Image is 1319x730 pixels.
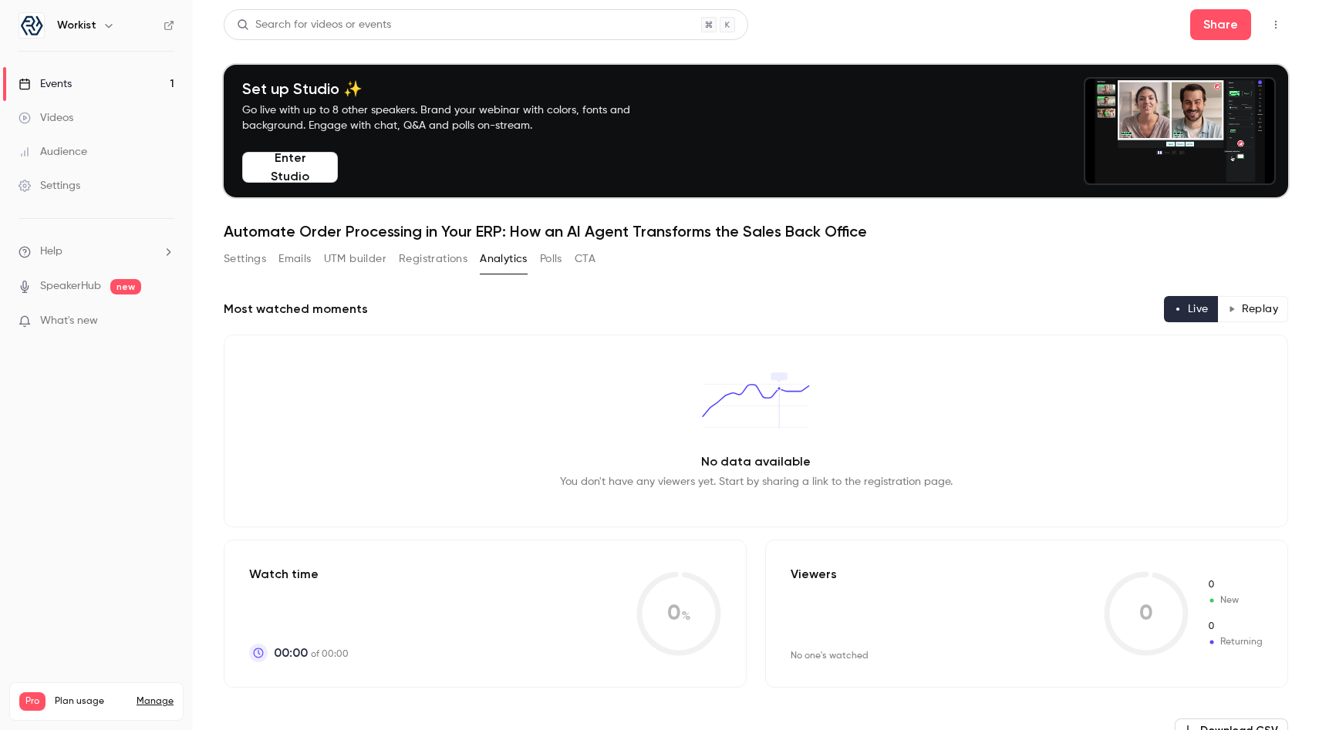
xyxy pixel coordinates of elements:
div: Videos [19,110,73,126]
p: You don't have any viewers yet. Start by sharing a link to the registration page. [560,474,953,489]
button: CTA [575,247,595,271]
a: Manage [137,695,174,708]
span: Returning [1207,620,1263,634]
span: New [1207,594,1263,607]
div: Events [19,76,72,92]
span: 00:00 [274,644,308,662]
button: Replay [1218,296,1288,322]
h6: Workist [57,18,96,33]
span: New [1207,578,1263,592]
div: Search for videos or events [237,17,391,33]
button: Registrations [399,247,467,271]
img: Workist [19,13,44,38]
h4: Set up Studio ✨ [242,79,666,98]
iframe: Noticeable Trigger [156,315,174,328]
button: Enter Studio [242,152,338,183]
li: help-dropdown-opener [19,244,174,260]
div: Audience [19,144,87,160]
button: Live [1164,296,1219,322]
button: Settings [224,247,266,271]
span: Returning [1207,635,1263,649]
button: Analytics [480,247,528,271]
p: of 00:00 [274,644,349,662]
p: Go live with up to 8 other speakers. Brand your webinar with colors, fonts and background. Engage... [242,103,666,133]
div: Settings [19,178,80,193]
span: Plan usage [55,695,127,708]
span: new [110,279,141,294]
button: Polls [540,247,562,271]
button: Emails [278,247,311,271]
span: Pro [19,692,46,711]
span: What's new [40,313,98,329]
h1: Automate Order Processing in Your ERP: How an AI Agent Transforms the Sales Back Office [224,222,1288,241]
a: SpeakerHub [40,278,101,294]
p: Viewers [791,565,837,584]
button: UTM builder [324,247,386,271]
p: Watch time [249,565,349,584]
h2: Most watched moments [224,300,368,318]
button: Share [1190,9,1251,40]
p: No data available [701,452,811,471]
div: No one's watched [791,650,869,662]
span: Help [40,244,62,260]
